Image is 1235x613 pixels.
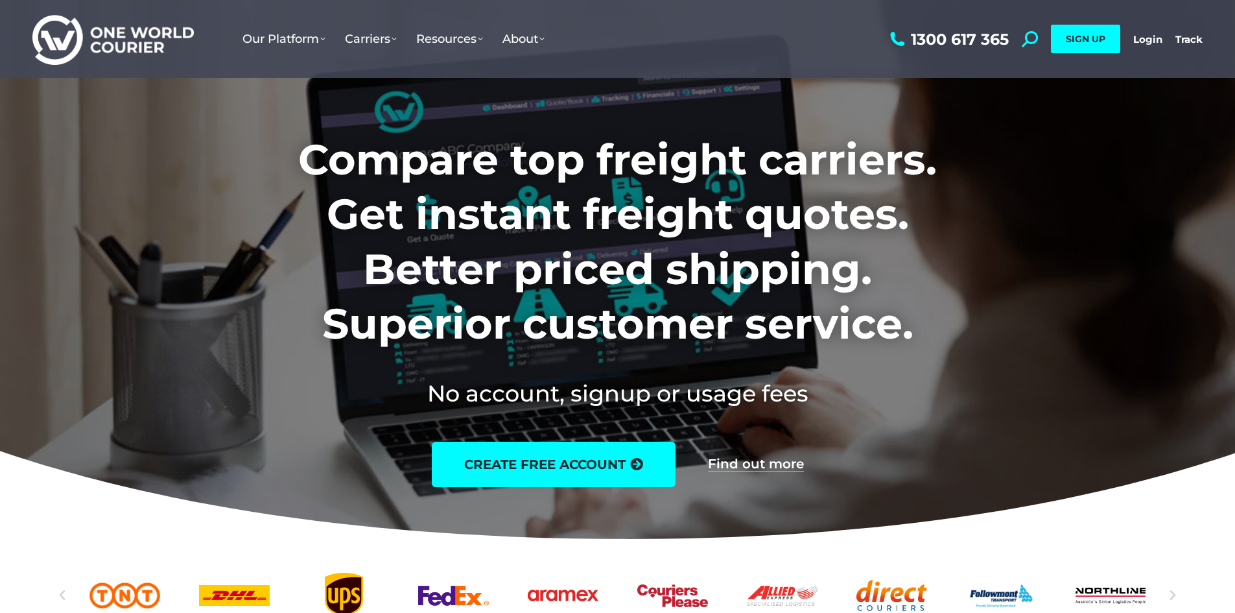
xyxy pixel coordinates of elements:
a: Resources [406,19,493,59]
a: 1300 617 365 [887,31,1009,47]
span: SIGN UP [1066,33,1105,45]
span: Resources [416,32,483,46]
span: About [502,32,545,46]
a: About [493,19,554,59]
a: SIGN UP [1051,25,1120,53]
a: Find out more [708,457,804,472]
a: Track [1175,33,1203,45]
img: One World Courier [32,13,194,66]
a: Our Platform [233,19,335,59]
a: Carriers [335,19,406,59]
h2: No account, signup or usage fees [213,378,1022,409]
span: Our Platform [242,32,325,46]
a: create free account [432,442,676,487]
a: Login [1133,33,1162,45]
h1: Compare top freight carriers. Get instant freight quotes. Better priced shipping. Superior custom... [213,132,1022,352]
span: Carriers [345,32,397,46]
